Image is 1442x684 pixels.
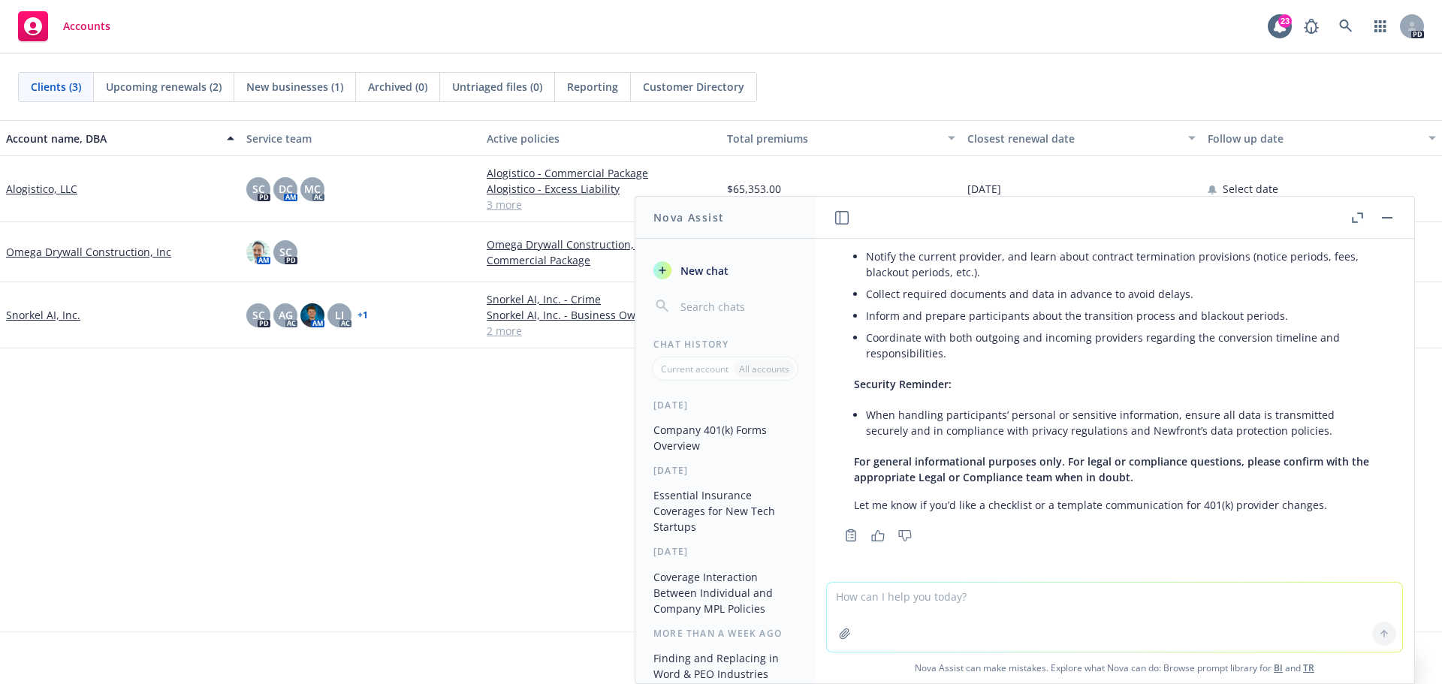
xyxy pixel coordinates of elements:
a: Snorkel AI, Inc. - Crime [487,291,715,307]
svg: Copy to clipboard [844,529,858,542]
div: Total premiums [727,131,939,146]
span: DC [279,181,293,197]
span: LI [335,307,344,323]
a: Alogistico - Excess Liability [487,181,715,197]
button: Thumbs down [893,525,917,546]
span: Accounts [63,20,110,32]
a: Snorkel AI, Inc. - Business Owners [487,307,715,323]
a: Report a Bug [1296,11,1326,41]
li: Notify the current provider, and learn about contract termination provisions (notice periods, fee... [866,246,1375,283]
p: Current account [661,363,729,375]
span: [DATE] [967,181,1001,197]
p: All accounts [739,363,789,375]
button: Active policies [481,120,721,156]
li: Inform and prepare participants about the transition process and blackout periods. [866,305,1375,327]
div: Service team [246,131,475,146]
div: Account name, DBA [6,131,218,146]
button: Service team [240,120,481,156]
p: Let me know if you’d like a checklist or a template communication for 401(k) provider changes. [854,497,1375,513]
button: Total premiums [721,120,961,156]
a: BI [1274,661,1283,674]
span: $65,353.00 [727,181,781,197]
button: Coverage Interaction Between Individual and Company MPL Policies [647,565,803,621]
span: Upcoming renewals (2) [106,79,222,95]
span: MC [304,181,321,197]
a: Search [1331,11,1361,41]
a: Alogistico - Commercial Package [487,165,715,181]
span: Nova Assist can make mistakes. Explore what Nova can do: Browse prompt library for and [821,652,1408,683]
span: SC [279,244,292,260]
span: Reporting [567,79,618,95]
span: Clients (3) [31,79,81,95]
input: Search chats [677,296,797,317]
a: Snorkel AI, Inc. [6,307,80,323]
h1: Nova Assist [653,209,724,225]
a: Omega Drywall Construction, Inc - Commercial Package [487,237,715,268]
a: Alogistico, LLC [6,181,77,197]
div: Active policies [487,131,715,146]
span: For general informational purposes only. For legal or compliance questions, please confirm with t... [854,454,1369,484]
span: New chat [677,263,729,279]
button: Essential Insurance Coverages for New Tech Startups [647,483,803,539]
div: 23 [1278,14,1292,28]
a: Switch app [1365,11,1395,41]
button: Company 401(k) Forms Overview [647,417,803,458]
div: [DATE] [635,399,815,411]
li: Collect required documents and data in advance to avoid delays. [866,283,1375,305]
span: Archived (0) [368,79,427,95]
span: Select date [1223,181,1278,197]
span: Untriaged files (0) [452,79,542,95]
span: New businesses (1) [246,79,343,95]
div: Follow up date [1208,131,1419,146]
div: Closest renewal date [967,131,1179,146]
img: photo [300,303,324,327]
div: More than a week ago [635,627,815,640]
a: Omega Drywall Construction, Inc [6,244,171,260]
button: Follow up date [1202,120,1442,156]
span: Customer Directory [643,79,744,95]
span: AG [279,307,293,323]
a: + 1 [357,311,368,320]
div: [DATE] [635,545,815,558]
img: photo [246,240,270,264]
span: SC [252,181,265,197]
button: Closest renewal date [961,120,1202,156]
a: Accounts [12,5,116,47]
button: New chat [647,257,803,284]
div: Chat History [635,338,815,351]
span: SC [252,307,265,323]
a: 3 more [487,197,715,212]
span: Security Reminder: [854,377,952,391]
li: When handling participants’ personal or sensitive information, ensure all data is transmitted sec... [866,404,1375,441]
div: [DATE] [635,464,815,477]
a: 2 more [487,323,715,339]
li: Coordinate with both outgoing and incoming providers regarding the conversion timeline and respon... [866,327,1375,364]
a: TR [1303,661,1314,674]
